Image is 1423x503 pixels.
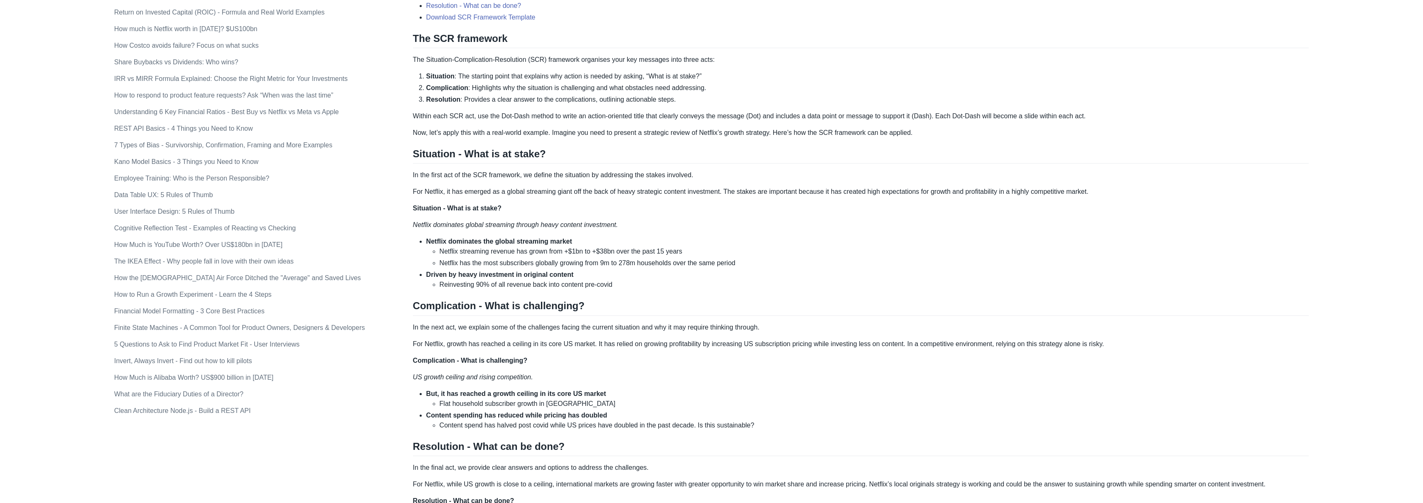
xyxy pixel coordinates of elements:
[413,440,1309,456] h2: Resolution - What can be done?
[426,271,574,278] strong: Driven by heavy investment in original content
[114,42,259,49] a: How Costco avoids failure? Focus on what sucks
[426,83,1309,93] li: : Highlights why the situation is challenging and what obstacles need addressing.
[426,390,606,397] strong: But, it has reached a growth ceiling in its core US market
[114,158,258,165] a: Kano Model Basics - 3 Things you Need to Know
[413,339,1309,349] p: For Netflix, growth has reached a ceiling in its core US market. It has relied on growing profita...
[114,142,332,149] a: 7 Types of Bias - Survivorship, Confirmation, Framing and More Examples
[440,399,1309,409] li: Flat household subscriber growth in [GEOGRAPHIC_DATA]
[114,125,253,132] a: REST API Basics - 4 Things you Need to Know
[114,9,325,16] a: Return on Invested Capital (ROIC) - Formula and Real World Examples
[413,205,501,212] strong: Situation - What is at stake?
[114,324,365,331] a: Finite State Machines - A Common Tool for Product Owners, Designers & Developers
[114,225,296,232] a: Cognitive Reflection Test - Examples of Reacting vs Checking
[426,2,521,9] a: Resolution - What can be done?
[426,238,572,245] strong: Netflix dominates the global streaming market
[440,258,1309,268] li: Netflix has the most subscribers globally growing from 9m to 278m households over the same period
[413,148,1309,164] h2: Situation - What is at stake?
[114,374,274,381] a: How Much is Alibaba Worth? US$900 billion in [DATE]
[440,420,1309,430] li: Content spend has halved post covid while US prices have doubled in the past decade. Is this sust...
[114,391,243,398] a: What are the Fiduciary Duties of a Director?
[426,14,536,21] a: Download SCR Framework Template
[413,374,533,381] em: US growth ceiling and rising competition.
[114,25,258,32] a: How much is Netflix worth in [DATE]? $US100bn
[114,75,348,82] a: IRR vs MIRR Formula Explained: Choose the Right Metric for Your Investments
[413,463,1309,473] p: In the final act, we provide clear answers and options to address the challenges.
[426,71,1309,81] li: : The starting point that explains why action is needed by asking, “What is at stake?”
[114,175,270,182] a: Employee Training: Who is the Person Responsible?
[413,357,528,364] strong: Complication - What is challenging?
[413,322,1309,332] p: In the next act, we explain some of the challenges facing the current situation and why it may re...
[426,412,607,419] strong: Content spending has reduced while pricing has doubled
[114,258,294,265] a: The IKEA Effect - Why people fall in love with their own ideas
[114,241,283,248] a: How Much is YouTube Worth? Over US$180bn in [DATE]
[413,32,1309,48] h2: The SCR framework
[426,96,461,103] strong: Resolution
[426,84,468,91] strong: Complication
[114,274,361,281] a: How the [DEMOGRAPHIC_DATA] Air Force Ditched the "Average" and Saved Lives
[114,341,300,348] a: 5 Questions to Ask to Find Product Market Fit - User Interviews
[426,73,455,80] strong: Situation
[114,191,213,198] a: Data Table UX: 5 Rules of Thumb
[114,308,265,315] a: Financial Model Formatting - 3 Core Best Practices
[114,291,272,298] a: How to Run a Growth Experiment - Learn the 4 Steps
[413,170,1309,180] p: In the first act of the SCR framework, we define the situation by addressing the stakes involved.
[413,221,618,228] em: Netflix dominates global streaming through heavy content investment.
[413,55,1309,65] p: The Situation-Complication-Resolution (SCR) framework organises your key messages into three acts:
[114,92,333,99] a: How to respond to product feature requests? Ask “When was the last time”
[114,357,252,364] a: Invert, Always Invert - Find out how to kill pilots
[413,187,1309,197] p: For Netflix, it has emerged as a global streaming giant off the back of heavy strategic content i...
[114,59,238,66] a: Share Buybacks vs Dividends: Who wins?
[114,108,339,115] a: Understanding 6 Key Financial Ratios - Best Buy vs Netflix vs Meta vs Apple
[114,208,235,215] a: User Interface Design: 5 Rules of Thumb
[413,300,1309,315] h2: Complication - What is challenging?
[426,95,1309,105] li: : Provides a clear answer to the complications, outlining actionable steps.
[413,479,1309,489] p: For Netflix, while US growth is close to a ceiling, international markets are growing faster with...
[114,407,251,414] a: Clean Architecture Node.js - Build a REST API
[413,111,1309,121] p: Within each SCR act, use the Dot-Dash method to write an action-oriented title that clearly conve...
[440,280,1309,290] li: Reinvesting 90% of all revenue back into content pre-covid
[413,128,1309,138] p: Now, let’s apply this with a real-world example. Imagine you need to present a strategic review o...
[440,247,1309,256] li: Netflix streaming revenue has grown from +$1bn to +$38bn over the past 15 years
